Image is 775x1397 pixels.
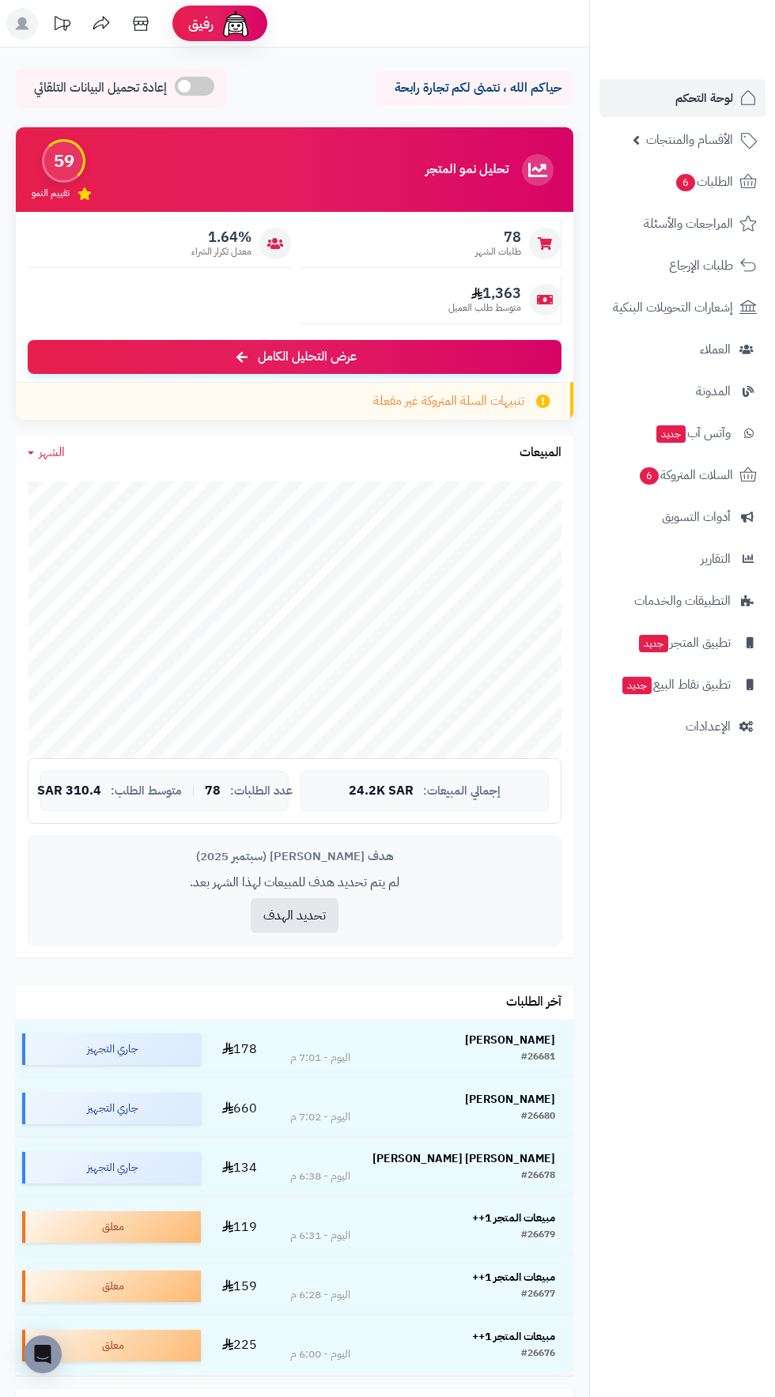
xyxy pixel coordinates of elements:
[290,1050,350,1066] div: اليوم - 7:01 م
[599,708,766,746] a: الإعدادات
[32,187,70,200] span: تقييم النمو
[662,506,731,528] span: أدوات التسويق
[207,1316,272,1375] td: 225
[207,1257,272,1316] td: 159
[290,1109,350,1125] div: اليوم - 7:02 م
[423,784,501,798] span: إجمالي المبيعات:
[465,1091,555,1108] strong: [PERSON_NAME]
[28,340,561,374] a: عرض التحليل الكامل
[675,171,733,193] span: الطلبات
[521,1109,555,1125] div: #26680
[22,1152,201,1184] div: جاري التجهيز
[28,444,65,462] a: الشهر
[191,245,251,259] span: معدل تكرار الشراء
[622,677,652,694] span: جديد
[40,874,549,892] p: لم يتم تحديد هدف للمبيعات لهذا الشهر بعد.
[207,1020,272,1078] td: 178
[613,296,733,319] span: إشعارات التحويلات البنكية
[634,590,731,612] span: التطبيقات والخدمات
[220,8,251,40] img: ai-face.png
[111,784,182,798] span: متوسط الطلب:
[22,1271,201,1302] div: معلق
[251,898,338,933] button: تحديد الهدف
[290,1346,350,1362] div: اليوم - 6:00 م
[475,228,521,246] span: 78
[207,1138,272,1197] td: 134
[521,1050,555,1066] div: #26681
[646,129,733,151] span: الأقسام والمنتجات
[675,87,733,109] span: لوحة التحكم
[599,582,766,620] a: التطبيقات والخدمات
[39,443,65,462] span: الشهر
[700,338,731,361] span: العملاء
[22,1330,201,1361] div: معلق
[599,205,766,243] a: المراجعات والأسئلة
[656,425,686,443] span: جديد
[22,1033,201,1065] div: جاري التجهيز
[599,330,766,368] a: العملاء
[521,1169,555,1184] div: #26678
[621,674,731,696] span: تطبيق نقاط البيع
[290,1169,350,1184] div: اليوم - 6:38 م
[230,784,293,798] span: عدد الطلبات:
[290,1287,350,1303] div: اليوم - 6:28 م
[639,635,668,652] span: جديد
[669,255,733,277] span: طلبات الإرجاع
[599,498,766,536] a: أدوات التسويق
[207,1079,272,1138] td: 660
[599,666,766,704] a: تطبيق نقاط البيعجديد
[465,1032,555,1048] strong: [PERSON_NAME]
[644,213,733,235] span: المراجعات والأسئلة
[521,1287,555,1303] div: #26677
[290,1228,350,1244] div: اليوم - 6:31 م
[521,1228,555,1244] div: #26679
[599,540,766,578] a: التقارير
[40,848,549,865] div: هدف [PERSON_NAME] (سبتمبر 2025)
[599,414,766,452] a: وآتس آبجديد
[599,289,766,327] a: إشعارات التحويلات البنكية
[521,1346,555,1362] div: #26676
[22,1211,201,1243] div: معلق
[188,14,214,33] span: رفيق
[599,79,766,117] a: لوحة التحكم
[637,632,731,654] span: تطبيق المتجر
[520,446,561,460] h3: المبيعات
[472,1269,555,1286] strong: مبيعات المتجر 1++
[599,247,766,285] a: طلبات الإرجاع
[599,624,766,662] a: تطبيق المتجرجديد
[37,784,101,799] span: 310.4 SAR
[686,715,731,738] span: الإعدادات
[205,784,221,799] span: 78
[599,163,766,201] a: الطلبات6
[387,79,561,97] p: حياكم الله ، نتمنى لكم تجارة رابحة
[475,245,521,259] span: طلبات الشهر
[655,422,731,444] span: وآتس آب
[207,1198,272,1256] td: 119
[349,784,414,799] span: 24.2K SAR
[372,1150,555,1167] strong: [PERSON_NAME] [PERSON_NAME]
[599,372,766,410] a: المدونة
[506,995,561,1010] h3: آخر الطلبات
[472,1328,555,1345] strong: مبيعات المتجر 1++
[448,301,521,315] span: متوسط طلب العميل
[22,1093,201,1124] div: جاري التجهيز
[599,456,766,494] a: السلات المتروكة6
[258,348,357,366] span: عرض التحليل الكامل
[696,380,731,402] span: المدونة
[191,228,251,246] span: 1.64%
[640,467,659,485] span: 6
[34,79,167,97] span: إعادة تحميل البيانات التلقائي
[701,548,731,570] span: التقارير
[373,392,524,410] span: تنبيهات السلة المتروكة غير مفعلة
[676,174,695,191] span: 6
[472,1210,555,1226] strong: مبيعات المتجر 1++
[425,163,508,177] h3: تحليل نمو المتجر
[42,8,81,43] a: تحديثات المنصة
[638,464,733,486] span: السلات المتروكة
[448,285,521,302] span: 1,363
[24,1335,62,1373] div: Open Intercom Messenger
[191,785,195,797] span: |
